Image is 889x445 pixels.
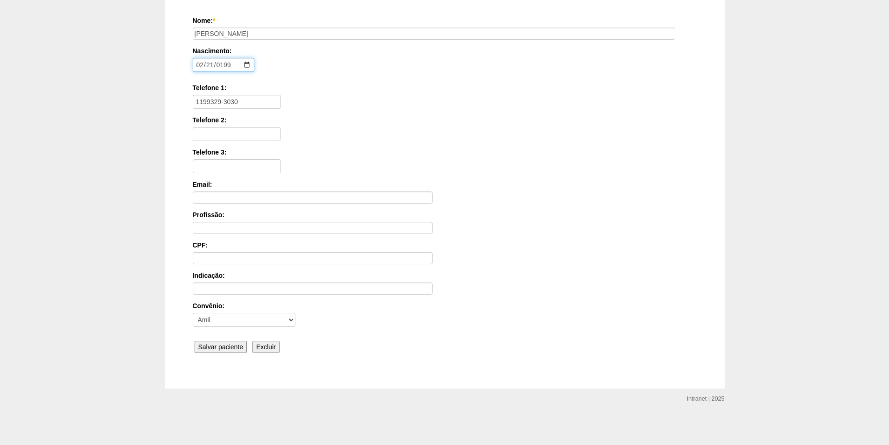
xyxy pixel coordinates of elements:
span: Este campo é obrigatório. [213,17,215,24]
div: Intranet | 2025 [687,394,725,403]
input: Salvar paciente [195,341,247,353]
label: Nome: [193,16,697,25]
label: CPF: [193,240,697,250]
label: Telefone 3: [193,148,697,157]
label: Profissão: [193,210,697,219]
input: Excluir [252,341,280,353]
label: Indicação: [193,271,697,280]
label: Nascimento: [193,46,693,56]
label: Telefone 2: [193,115,697,125]
label: Email: [193,180,697,189]
label: Convênio: [193,301,697,311]
label: Telefone 1: [193,83,697,92]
